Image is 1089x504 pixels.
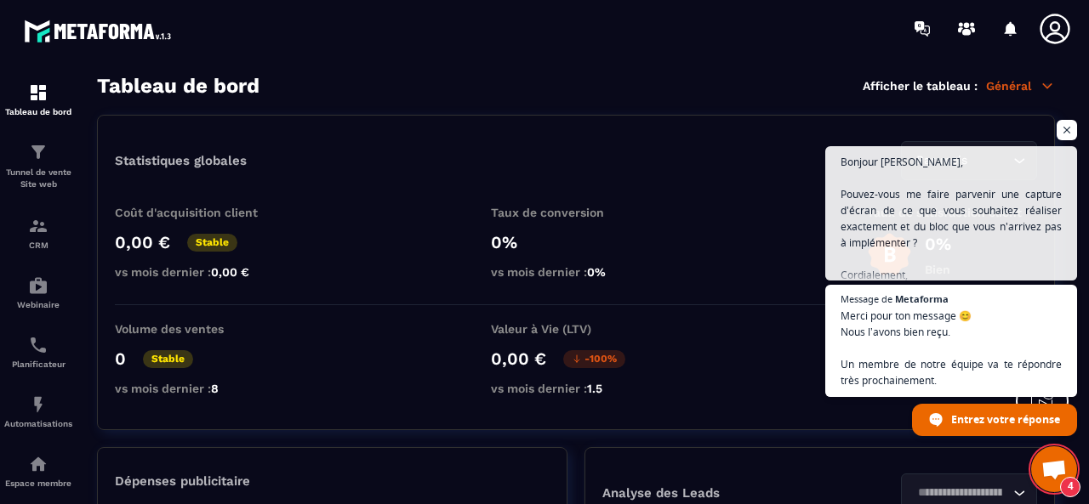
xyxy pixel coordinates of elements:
img: formation [28,82,48,103]
span: Entrez votre réponse [951,405,1060,434]
p: Dépenses publicitaire [115,473,550,489]
p: -100% [563,350,625,368]
p: 0,00 € [491,348,546,369]
div: Search for option [901,141,1037,180]
div: Ouvrir le chat [1031,446,1077,492]
span: 8 [211,382,219,395]
a: automationsautomationsWebinaire [4,263,72,322]
img: automations [28,454,48,474]
span: 4 [1060,477,1080,497]
p: Taux de conversion [491,206,661,219]
a: formationformationTunnel de vente Site web [4,129,72,203]
p: Tableau de bord [4,107,72,116]
p: 0 [115,348,126,369]
a: schedulerschedulerPlanificateur [4,322,72,382]
p: Planificateur [4,360,72,369]
a: automationsautomationsAutomatisations [4,382,72,441]
p: CRM [4,241,72,250]
p: Stable [143,350,193,368]
p: vs mois dernier : [491,265,661,279]
img: automations [28,394,48,415]
p: Volume des ventes [115,322,285,336]
img: scheduler [28,335,48,355]
span: Merci pour ton message 😊 Nous l’avons bien reçu. Un membre de notre équipe va te répondre très pr... [841,308,1062,388]
p: Webinaire [4,300,72,309]
p: 0,00 € [115,232,170,252]
p: Automatisations [4,419,72,428]
input: Search for option [912,484,1009,502]
p: Statistiques globales [115,153,247,168]
a: formationformationTableau de bord [4,70,72,129]
p: Stable [187,234,237,252]
p: vs mois dernier : [115,382,285,395]
img: formation [28,142,48,162]
p: Valeur à Vie (LTV) [491,322,661,336]
span: Message de [841,294,892,303]
h3: Tableau de bord [97,74,259,98]
span: 0,00 € [211,265,249,279]
span: 1.5 [587,382,602,395]
p: Espace membre [4,479,72,488]
p: Afficher le tableau : [863,79,978,93]
span: Metaforma [895,294,949,303]
img: logo [24,15,177,47]
p: vs mois dernier : [115,265,285,279]
p: Coût d'acquisition client [115,206,285,219]
span: Bonjour [PERSON_NAME], Pouvez-vous me faire parvenir une capture d'écran de ce que vous souhaitez... [841,154,1062,299]
span: 0% [587,265,606,279]
p: Général [986,78,1055,93]
p: Analyse des Leads [602,485,820,501]
a: formationformationCRM [4,203,72,263]
img: automations [28,275,48,296]
a: automationsautomationsEspace membre [4,441,72,501]
img: formation [28,216,48,236]
p: 0% [491,232,661,252]
p: Tunnel de vente Site web [4,167,72,190]
p: vs mois dernier : [491,382,661,395]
